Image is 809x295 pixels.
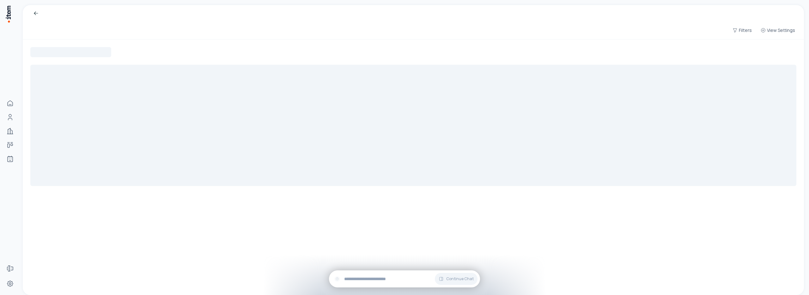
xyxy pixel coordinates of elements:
[4,125,16,137] a: Companies
[4,277,16,290] a: Settings
[758,25,798,36] button: View Settings
[446,276,474,281] span: Continue Chat
[729,25,756,36] button: Open natural language filter
[4,97,16,110] a: Home
[5,5,11,23] img: Item Brain Logo
[329,270,480,287] div: Continue Chat
[4,139,16,151] a: Deals
[435,273,477,285] button: Continue Chat
[4,262,16,275] a: Forms
[767,27,795,33] span: View Settings
[726,24,758,37] div: Open natural language filter
[4,111,16,123] a: People
[4,153,16,165] a: Agents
